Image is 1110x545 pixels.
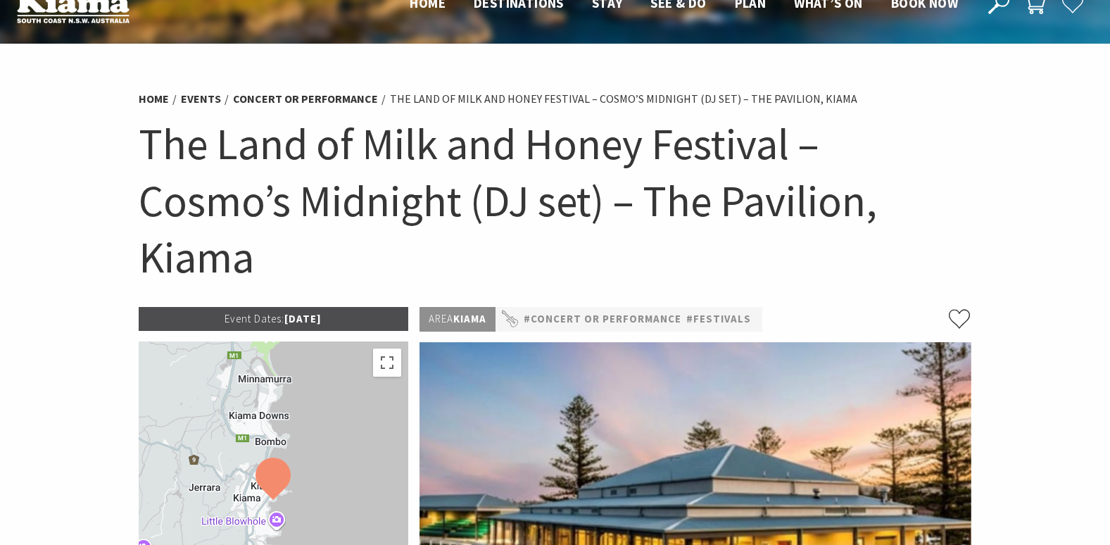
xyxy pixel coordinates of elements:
span: Area [429,312,453,325]
li: The Land of Milk and Honey Festival – Cosmo’s Midnight (DJ set) – The Pavilion, Kiama [390,90,857,108]
a: #Concert or Performance [524,311,681,328]
a: Home [139,92,169,106]
button: Toggle fullscreen view [373,349,401,377]
p: Kiama [420,307,496,332]
a: Concert or Performance [233,92,378,106]
h1: The Land of Milk and Honey Festival – Cosmo’s Midnight (DJ set) – The Pavilion, Kiama [139,115,972,286]
a: #Festivals [686,311,751,328]
p: [DATE] [139,307,409,331]
a: Events [181,92,221,106]
span: Event Dates: [225,312,284,325]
